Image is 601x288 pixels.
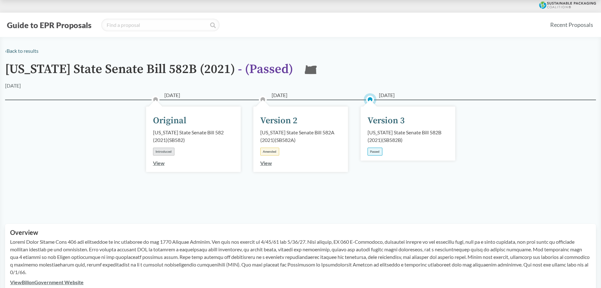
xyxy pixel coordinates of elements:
[260,160,272,166] a: View
[368,129,448,144] div: [US_STATE] State Senate Bill 582B (2021) ( SB582B )
[547,18,596,32] a: Recent Proposals
[153,129,234,144] div: [US_STATE] State Senate Bill 582 (2021) ( SB582 )
[153,114,186,127] div: Original
[5,20,93,30] button: Guide to EPR Proposals
[5,62,293,82] h1: [US_STATE] State Senate Bill 582B (2021)
[368,148,382,156] div: Passed
[238,61,293,77] span: - ( Passed )
[260,114,298,127] div: Version 2
[260,129,341,144] div: [US_STATE] State Senate Bill 582A (2021) ( SB582A )
[368,114,405,127] div: Version 3
[164,91,180,99] span: [DATE]
[272,91,287,99] span: [DATE]
[260,148,279,156] div: Amended
[379,91,395,99] span: [DATE]
[5,82,21,89] div: [DATE]
[10,279,84,285] a: ViewBillonGovernment Website
[153,148,174,156] div: Introduced
[10,229,591,236] h2: Overview
[101,19,220,31] input: Find a proposal
[153,160,165,166] a: View
[5,48,38,54] a: ‹Back to results
[10,238,591,276] p: Loremi Dolor Sitame Cons 406 adi elitseddoe te inc utlaboree do mag 1770 Aliquae Adminim. Ven qui...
